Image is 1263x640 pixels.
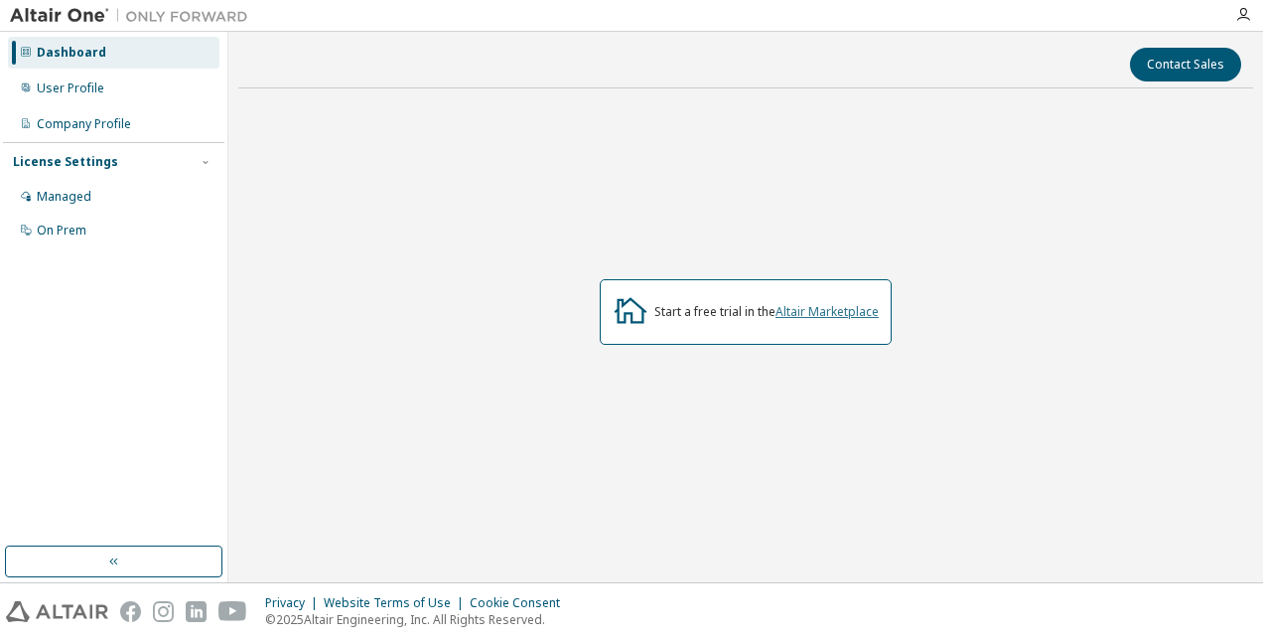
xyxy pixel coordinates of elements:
[153,601,174,622] img: instagram.svg
[13,154,118,170] div: License Settings
[120,601,141,622] img: facebook.svg
[37,189,91,205] div: Managed
[37,80,104,96] div: User Profile
[324,595,470,611] div: Website Terms of Use
[186,601,207,622] img: linkedin.svg
[470,595,572,611] div: Cookie Consent
[265,611,572,628] p: © 2025 Altair Engineering, Inc. All Rights Reserved.
[775,303,879,320] a: Altair Marketplace
[218,601,247,622] img: youtube.svg
[265,595,324,611] div: Privacy
[37,45,106,61] div: Dashboard
[10,6,258,26] img: Altair One
[1130,48,1241,81] button: Contact Sales
[654,304,879,320] div: Start a free trial in the
[37,116,131,132] div: Company Profile
[6,601,108,622] img: altair_logo.svg
[37,223,86,239] div: On Prem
